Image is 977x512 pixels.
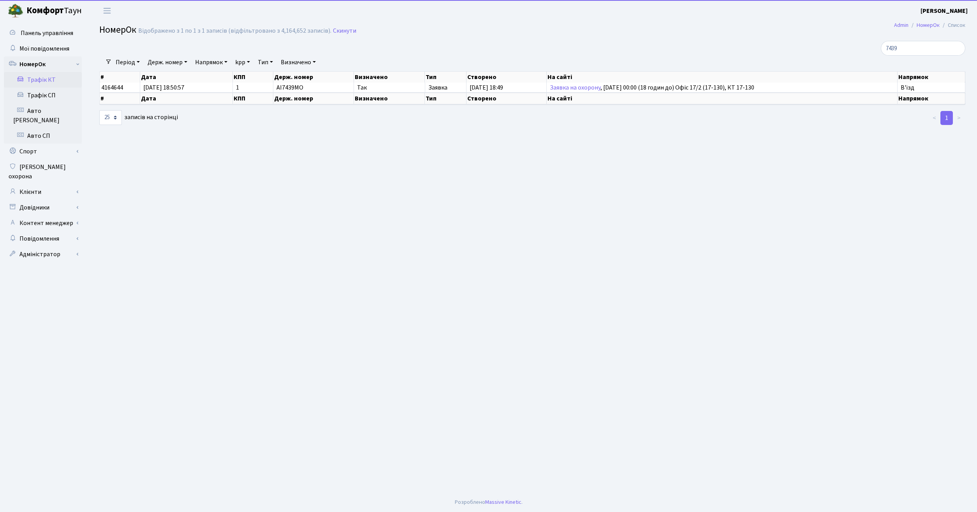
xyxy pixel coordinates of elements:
[101,83,123,92] span: 4164644
[466,72,547,83] th: Створено
[26,4,64,17] b: Комфорт
[21,29,73,37] span: Панель управління
[921,7,968,15] b: [PERSON_NAME]
[485,498,521,506] a: Massive Kinetic
[113,56,143,69] a: Період
[921,6,968,16] a: [PERSON_NAME]
[4,128,82,144] a: Авто СП
[4,144,82,159] a: Спорт
[4,25,82,41] a: Панель управління
[99,110,178,125] label: записів на сторінці
[232,56,253,69] a: kpp
[144,56,190,69] a: Держ. номер
[4,159,82,184] a: [PERSON_NAME] охорона
[26,4,82,18] span: Таун
[898,72,965,83] th: Напрямок
[550,84,894,91] span: , [DATE] 00:00 (18 годин до) Офіс 17/2 (17-130), КТ 17-130
[547,93,898,104] th: На сайті
[898,93,965,104] th: Напрямок
[354,93,425,104] th: Визначено
[4,72,82,88] a: Трафік КТ
[425,72,466,83] th: Тип
[140,93,233,104] th: Дата
[901,84,962,91] span: В'їзд
[550,83,600,92] a: Заявка на охорону
[354,72,425,83] th: Визначено
[143,84,229,91] span: [DATE] 18:50:57
[4,103,82,128] a: Авто [PERSON_NAME]
[99,110,122,125] select: записів на сторінці
[273,93,354,104] th: Держ. номер
[97,4,117,17] button: Переключити навігацію
[233,72,273,83] th: КПП
[881,41,965,56] input: Пошук...
[236,84,270,91] span: 1
[4,246,82,262] a: Адміністратор
[255,56,276,69] a: Тип
[333,27,356,35] a: Скинути
[455,498,523,507] div: Розроблено .
[425,93,466,104] th: Тип
[547,72,898,83] th: На сайті
[8,3,23,19] img: logo.png
[19,44,69,53] span: Мої повідомлення
[276,83,303,92] span: AI7439MO
[882,17,977,33] nav: breadcrumb
[4,88,82,103] a: Трафік СП
[940,21,965,30] li: Список
[470,84,543,91] span: [DATE] 18:49
[140,72,233,83] th: Дата
[4,41,82,56] a: Мої повідомлення
[4,200,82,215] a: Довідники
[4,215,82,231] a: Контент менеджер
[428,84,463,91] span: Заявка
[100,93,140,104] th: #
[894,21,908,29] a: Admin
[99,23,136,37] span: НомерОк
[4,184,82,200] a: Клієнти
[278,56,319,69] a: Визначено
[138,27,331,35] div: Відображено з 1 по 1 з 1 записів (відфільтровано з 4,164,652 записів).
[192,56,231,69] a: Напрямок
[100,72,140,83] th: #
[466,93,547,104] th: Створено
[273,72,354,83] th: Держ. номер
[357,84,421,91] span: Так
[940,111,953,125] a: 1
[917,21,940,29] a: НомерОк
[233,93,273,104] th: КПП
[4,56,82,72] a: НомерОк
[4,231,82,246] a: Повідомлення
